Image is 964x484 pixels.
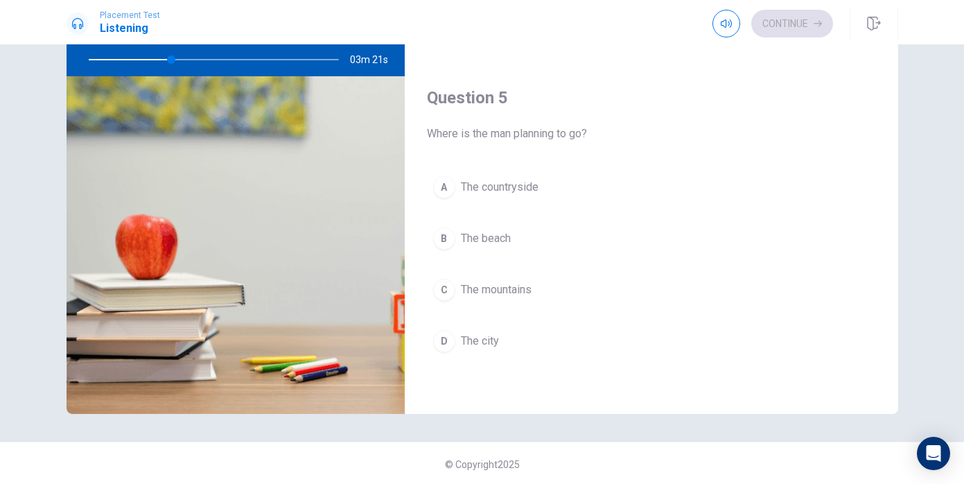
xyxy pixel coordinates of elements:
span: The mountains [461,282,532,298]
span: Placement Test [100,10,160,20]
span: The beach [461,230,511,247]
button: CThe mountains [427,273,876,307]
img: Planning a Trip [67,76,405,414]
h4: Question 5 [427,87,876,109]
span: The countryside [461,179,538,196]
div: C [433,279,455,301]
div: Open Intercom Messenger [917,437,950,470]
button: BThe beach [427,221,876,256]
div: D [433,330,455,352]
span: 03m 21s [350,43,399,76]
button: DThe city [427,324,876,358]
span: © Copyright 2025 [445,459,520,470]
span: Where is the man planning to go? [427,126,876,142]
div: B [433,227,455,250]
div: A [433,176,455,198]
span: The city [461,333,499,349]
h1: Listening [100,20,160,37]
button: AThe countryside [427,170,876,205]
